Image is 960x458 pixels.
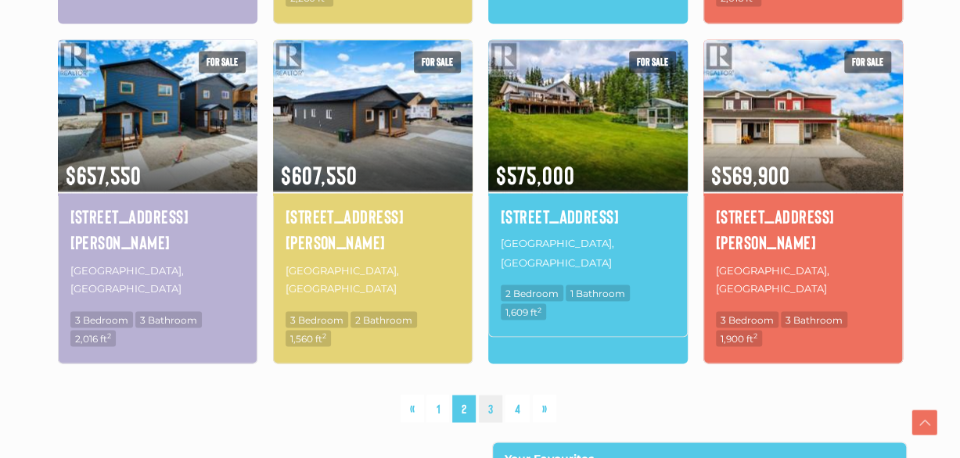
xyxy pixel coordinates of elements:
span: $569,900 [703,140,903,191]
span: For sale [844,51,891,73]
p: [GEOGRAPHIC_DATA], [GEOGRAPHIC_DATA] [501,233,675,273]
a: [STREET_ADDRESS][PERSON_NAME] [286,203,460,256]
span: 1,609 ft [501,303,546,320]
span: 3 Bathroom [135,311,202,327]
sup: 2 [107,331,111,339]
span: 1,900 ft [716,330,762,346]
span: For sale [414,51,461,73]
p: [GEOGRAPHIC_DATA], [GEOGRAPHIC_DATA] [70,259,245,299]
p: [GEOGRAPHIC_DATA], [GEOGRAPHIC_DATA] [716,259,890,299]
img: 26 BERYL PLACE, Whitehorse, Yukon [273,37,473,192]
a: 1 [426,395,449,422]
span: For sale [629,51,676,73]
span: For sale [199,51,246,73]
span: 1,560 ft [286,330,331,346]
span: 3 Bathroom [781,311,847,327]
sup: 2 [753,331,757,339]
span: 3 Bedroom [70,311,133,327]
a: 4 [505,395,530,422]
span: 3 Bedroom [716,311,778,327]
span: 2 Bedroom [501,284,563,301]
sup: 2 [322,331,326,339]
span: $607,550 [273,140,473,191]
span: $575,000 [488,140,688,191]
span: 2 [452,395,476,422]
a: [STREET_ADDRESS][PERSON_NAME] [716,203,890,256]
img: 24 BERYL PLACE, Whitehorse, Yukon [58,37,257,192]
img: 52 LAKEVIEW ROAD, Whitehorse South, Yukon [488,37,688,192]
a: 3 [479,395,502,422]
span: $657,550 [58,140,257,191]
a: » [533,395,556,422]
img: 1-19 BAILEY PLACE, Whitehorse, Yukon [703,37,903,192]
a: « [401,395,424,422]
a: [STREET_ADDRESS] [501,203,675,230]
span: 3 Bedroom [286,311,348,327]
span: 1 Bathroom [566,284,630,301]
a: [STREET_ADDRESS][PERSON_NAME] [70,203,245,256]
span: 2,016 ft [70,330,116,346]
p: [GEOGRAPHIC_DATA], [GEOGRAPHIC_DATA] [286,259,460,299]
span: 2 Bathroom [351,311,417,327]
sup: 2 [538,305,541,313]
